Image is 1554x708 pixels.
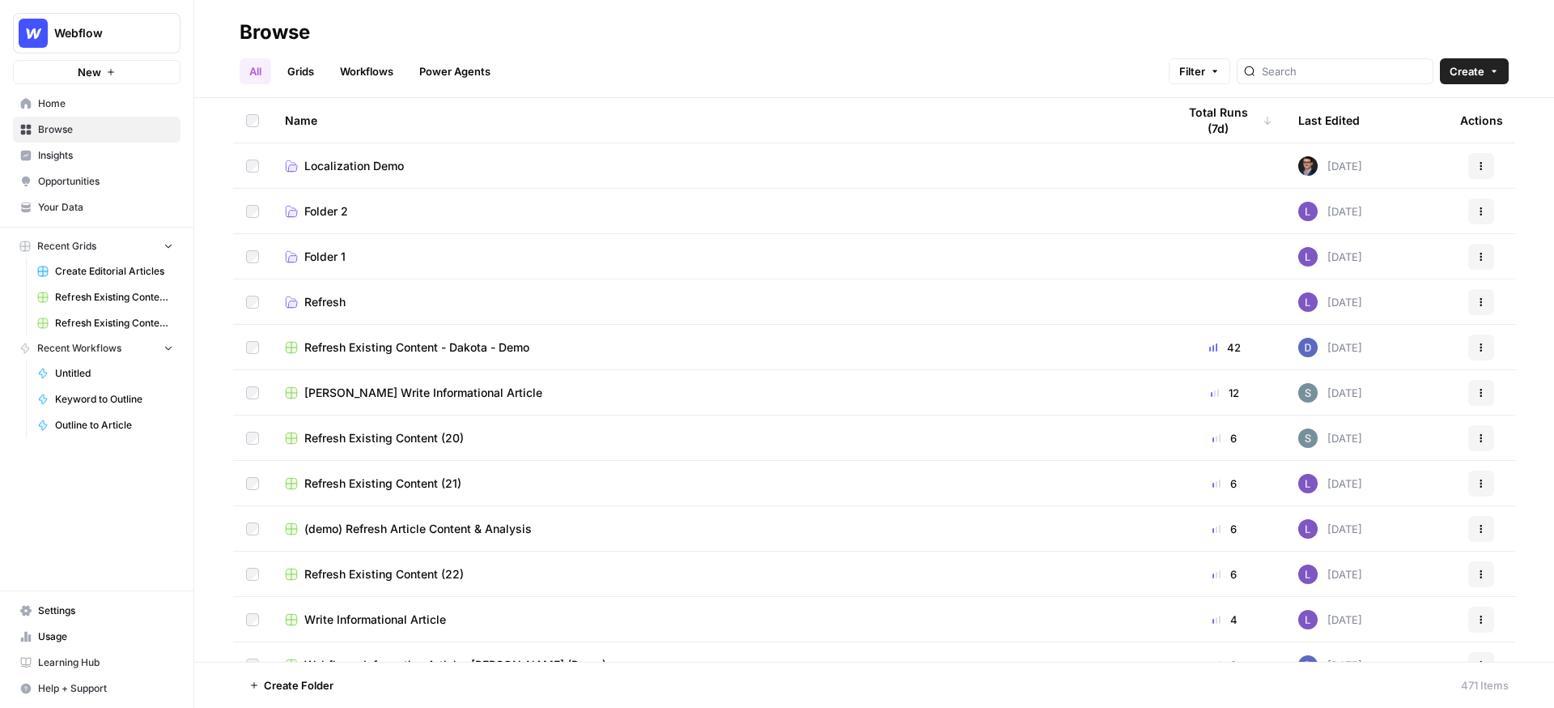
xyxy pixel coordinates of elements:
span: Create Editorial Articles [55,264,173,279]
span: Recent Grids [37,239,96,254]
span: Untitled [55,366,173,381]
a: Power Agents [410,58,500,84]
img: w7f6q2jfcebns90hntjxsl93h3td [1298,383,1318,403]
a: Refresh Existing Content - New [30,310,180,336]
div: 6 [1177,430,1272,446]
input: Search [1262,63,1426,79]
a: Webflow - Information Article -[PERSON_NAME] (Demo) [285,657,1151,673]
a: Workflows [330,58,403,84]
button: Workspace: Webflow [13,13,180,53]
a: All [240,58,271,84]
span: Help + Support [38,681,173,696]
img: rn7sh892ioif0lo51687sih9ndqw [1298,202,1318,221]
span: Create [1450,63,1484,79]
a: Untitled [30,360,180,386]
a: Browse [13,117,180,143]
div: [DATE] [1298,292,1362,312]
img: oynt3kinlmekmaa1z2gxuuo0y08d [1298,655,1318,675]
span: Folder 1 [304,249,346,265]
div: 6 [1177,566,1272,582]
a: Refresh [285,294,1151,310]
a: Refresh Existing Content - Dakota - Demo [285,339,1151,356]
span: Insights [38,148,173,163]
a: Refresh Existing Content (11) [30,284,180,310]
span: Recent Workflows [37,341,121,356]
span: Learning Hub [38,655,173,670]
button: Help + Support [13,676,180,702]
img: ldmwv53b2lcy2toudj0k1c5n5o6j [1298,156,1318,176]
span: Folder 2 [304,203,348,220]
div: 42 [1177,339,1272,356]
span: Refresh Existing Content (22) [304,566,464,582]
div: [DATE] [1298,519,1362,539]
div: [DATE] [1298,247,1362,267]
a: Folder 2 [285,203,1151,220]
a: Folder 1 [285,249,1151,265]
a: [PERSON_NAME] Write Informational Article [285,385,1151,401]
a: Insights [13,143,180,168]
span: Refresh Existing Content (21) [304,476,461,492]
span: [PERSON_NAME] Write Informational Article [304,385,542,401]
img: w7f6q2jfcebns90hntjxsl93h3td [1298,429,1318,448]
span: (demo) Refresh Article Content & Analysis [304,521,532,537]
button: Recent Grids [13,234,180,258]
a: Create Editorial Articles [30,258,180,284]
button: Create [1440,58,1509,84]
a: (demo) Refresh Article Content & Analysis [285,521,1151,537]
a: Your Data [13,194,180,220]
button: Create Folder [240,672,343,698]
span: New [78,64,101,80]
div: Name [285,98,1151,143]
a: Write Informational Article [285,612,1151,628]
span: Settings [38,604,173,618]
img: rn7sh892ioif0lo51687sih9ndqw [1298,610,1318,629]
span: Refresh Existing Content (11) [55,290,173,305]
span: Refresh Existing Content (20) [304,430,464,446]
span: Usage [38,629,173,644]
img: rn7sh892ioif0lo51687sih9ndqw [1298,474,1318,493]
img: rn7sh892ioif0lo51687sih9ndqw [1298,247,1318,267]
span: Write Informational Article [304,612,446,628]
span: Refresh Existing Content - New [55,316,173,331]
img: oynt3kinlmekmaa1z2gxuuo0y08d [1298,338,1318,357]
a: Keyword to Outline [30,386,180,412]
span: Opportunities [38,174,173,189]
span: Outline to Article [55,418,173,433]
div: 6 [1177,521,1272,537]
div: [DATE] [1298,156,1362,176]
span: Keyword to Outline [55,392,173,407]
div: 2 [1177,657,1272,673]
a: Learning Hub [13,650,180,676]
span: Refresh [304,294,346,310]
button: Recent Workflows [13,336,180,360]
span: Your Data [38,200,173,215]
a: Home [13,91,180,117]
span: Home [38,96,173,111]
a: Refresh Existing Content (20) [285,430,1151,446]
div: [DATE] [1298,383,1362,403]
img: Webflow Logo [19,19,48,48]
span: Filter [1179,63,1205,79]
a: Outline to Article [30,412,180,438]
img: rn7sh892ioif0lo51687sih9ndqw [1298,519,1318,539]
div: 6 [1177,476,1272,492]
div: [DATE] [1298,474,1362,493]
a: Localization Demo [285,158,1151,174]
button: New [13,60,180,84]
div: [DATE] [1298,655,1362,675]
div: Browse [240,19,310,45]
div: 12 [1177,385,1272,401]
div: [DATE] [1298,565,1362,584]
span: Browse [38,122,173,137]
a: Settings [13,598,180,624]
div: [DATE] [1298,202,1362,221]
div: Actions [1460,98,1503,143]
a: Usage [13,624,180,650]
img: rn7sh892ioif0lo51687sih9ndqw [1298,292,1318,312]
img: rn7sh892ioif0lo51687sih9ndqw [1298,565,1318,584]
button: Filter [1169,58,1230,84]
a: Opportunities [13,168,180,194]
a: Refresh Existing Content (21) [285,476,1151,492]
div: 4 [1177,612,1272,628]
div: [DATE] [1298,429,1362,448]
